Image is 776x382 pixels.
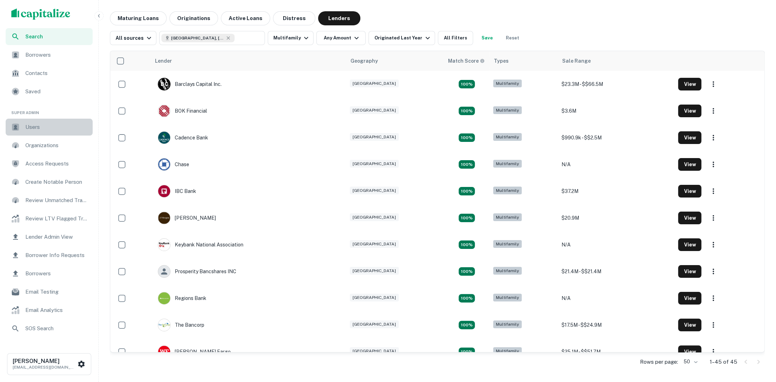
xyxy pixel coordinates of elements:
[25,141,88,150] span: Organizations
[6,174,93,190] a: Create Notable Person
[316,31,366,45] button: Any Amount
[13,358,76,364] h6: [PERSON_NAME]
[678,131,701,144] button: View
[501,31,524,45] button: Reset
[25,69,88,77] span: Contacts
[158,78,222,90] div: Barclays Capital Inc.
[459,187,475,195] div: Matching Properties: 5, hasApolloMatch: undefined
[558,205,675,231] td: $20.9M
[448,57,483,65] h6: Match Score
[459,107,475,115] div: Matching Properties: 3, hasApolloMatch: undefined
[374,34,432,42] div: Originated Last Year
[116,34,153,42] div: All sources
[350,80,399,88] div: [GEOGRAPHIC_DATA]
[681,357,699,367] div: 50
[158,185,170,197] img: picture
[6,265,93,282] a: Borrowers
[459,133,475,142] div: Matching Properties: 4, hasApolloMatch: undefined
[6,155,93,172] a: Access Requests
[6,210,93,227] div: Review LTV Flagged Transactions
[158,132,170,144] img: picture
[25,288,88,296] span: Email Testing
[558,71,675,98] td: $23.3M - $$66.5M
[6,46,93,63] a: Borrowers
[25,233,88,241] span: Lender Admin View
[6,283,93,300] div: Email Testing
[678,185,701,198] button: View
[558,178,675,205] td: $37.2M
[493,106,522,114] div: Multifamily
[493,240,522,248] div: Multifamily
[158,346,170,358] img: picture
[350,57,378,65] div: Geography
[741,303,776,337] iframe: Chat Widget
[25,87,88,96] span: Saved
[171,35,224,41] span: [GEOGRAPHIC_DATA], [GEOGRAPHIC_DATA], [GEOGRAPHIC_DATA]
[158,292,170,304] img: picture
[494,57,509,65] div: Types
[493,213,522,221] div: Multifamily
[110,31,156,45] button: All sources
[368,31,435,45] button: Originated Last Year
[558,124,675,151] td: $990.9k - $$2.5M
[161,81,168,88] p: B C
[350,294,399,302] div: [GEOGRAPHIC_DATA]
[678,158,701,171] button: View
[346,51,444,71] th: Geography
[444,51,490,71] th: Capitalize uses an advanced AI algorithm to match your search with the best lender. The match sco...
[158,319,170,331] img: picture
[350,320,399,328] div: [GEOGRAPHIC_DATA]
[558,258,675,285] td: $21.4M - $$21.4M
[158,212,170,224] img: picture
[558,312,675,338] td: $17.5M - $$24.9M
[350,240,399,248] div: [GEOGRAPHIC_DATA]
[318,11,360,25] button: Lenders
[6,137,93,154] div: Organizations
[562,57,590,65] div: Sale Range
[6,83,93,100] a: Saved
[678,292,701,305] button: View
[459,294,475,302] div: Matching Properties: 3, hasApolloMatch: undefined
[459,347,475,356] div: Matching Properties: 4, hasApolloMatch: undefined
[6,119,93,136] a: Users
[25,51,88,59] span: Borrowers
[6,320,93,337] a: SOS Search
[459,214,475,222] div: Matching Properties: 3, hasApolloMatch: undefined
[678,105,701,117] button: View
[158,345,231,358] div: [PERSON_NAME] Fargo
[640,358,678,366] p: Rows per page:
[7,353,91,375] button: [PERSON_NAME][EMAIL_ADDRESS][DOMAIN_NAME]
[438,31,473,45] button: All Filters
[558,151,675,178] td: N/A
[6,228,93,245] div: Lender Admin View
[6,247,93,264] div: Borrower Info Requests
[169,11,218,25] button: Originations
[6,65,93,82] div: Contacts
[476,31,498,45] button: Save your search to get updates of matches that match your search criteria.
[350,347,399,355] div: [GEOGRAPHIC_DATA]
[158,292,206,305] div: Regions Bank
[678,265,701,278] button: View
[493,187,522,195] div: Multifamily
[158,239,170,251] img: picture
[25,33,88,40] span: Search
[493,347,522,355] div: Multifamily
[158,158,170,170] img: picture
[493,320,522,328] div: Multifamily
[6,302,93,319] a: Email Analytics
[459,267,475,276] div: Matching Properties: 4, hasApolloMatch: undefined
[350,213,399,221] div: [GEOGRAPHIC_DATA]
[6,28,93,45] a: Search
[25,159,88,168] span: Access Requests
[158,105,170,117] img: picture
[155,57,172,65] div: Lender
[25,251,88,259] span: Borrower Info Requests
[558,231,675,258] td: N/A
[678,212,701,224] button: View
[158,105,207,117] div: BOK Financial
